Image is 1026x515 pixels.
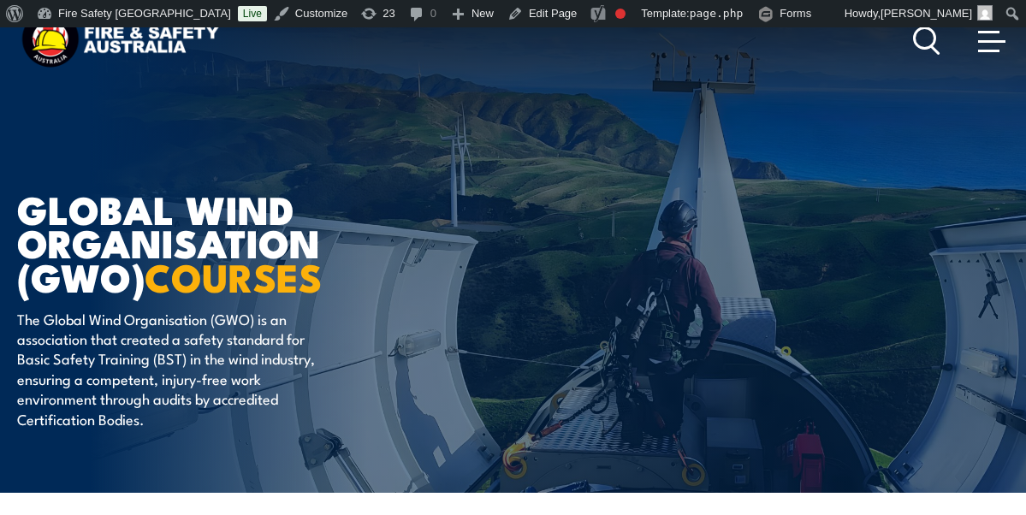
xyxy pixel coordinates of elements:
[145,246,322,305] strong: COURSES
[690,7,744,20] span: page.php
[17,309,329,429] p: The Global Wind Organisation (GWO) is an association that created a safety standard for Basic Saf...
[615,9,626,19] div: Focus keyphrase not set
[881,7,972,20] span: [PERSON_NAME]
[238,6,267,21] a: Live
[17,192,440,292] h1: Global Wind Organisation (GWO)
